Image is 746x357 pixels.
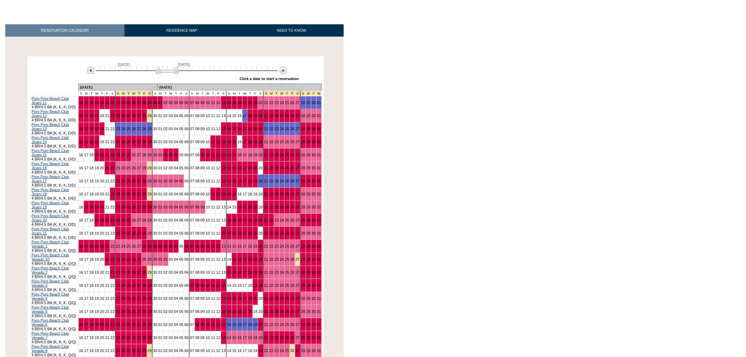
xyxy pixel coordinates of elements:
a: 13 [221,127,226,131]
a: 01 [158,114,163,118]
a: 25 [285,127,289,131]
a: 19 [95,140,99,144]
a: 16 [238,140,242,144]
a: 21 [105,140,109,144]
a: 21 [264,101,268,105]
a: 19 [253,140,257,144]
a: 16 [79,179,83,183]
a: 17 [84,101,88,105]
a: RESIDENCE MAP [124,24,239,37]
a: 02 [164,153,168,157]
a: 27 [295,166,300,170]
a: 17 [84,140,88,144]
a: 16 [238,166,242,170]
a: 26 [132,179,136,183]
a: 07 [190,101,194,105]
a: 26 [132,114,136,118]
a: 20 [100,140,104,144]
a: 25 [285,166,289,170]
a: 17 [243,114,247,118]
a: 22 [269,114,274,118]
a: 02 [164,127,168,131]
a: 28 [301,153,305,157]
a: 13 [221,101,226,105]
a: 23 [116,153,120,157]
a: 20 [100,127,104,131]
a: 30 [153,166,157,170]
a: 04 [174,127,178,131]
a: 14 [227,166,231,170]
a: 16 [79,127,83,131]
a: Poro Poro Beach Club Jicaro 11 [32,96,69,105]
a: 31 [317,166,321,170]
a: 17 [84,114,88,118]
a: 18 [248,153,252,157]
a: 26 [290,127,294,131]
a: 25 [285,140,289,144]
a: RESERVATION CALENDAR [5,24,124,37]
a: 28 [142,166,146,170]
a: 22 [269,166,274,170]
a: 09 [201,166,205,170]
a: 24 [280,140,284,144]
a: 19 [253,101,257,105]
a: 28 [142,153,146,157]
a: 22 [110,114,115,118]
a: 16 [238,114,242,118]
a: 18 [248,127,252,131]
a: 15 [232,101,237,105]
img: Previous [87,67,94,74]
a: 17 [243,127,247,131]
a: 11 [211,140,215,144]
a: 21 [264,127,268,131]
a: 31 [317,140,321,144]
a: 29 [306,114,311,118]
a: 16 [238,101,242,105]
a: 11 [211,153,215,157]
a: 22 [110,153,115,157]
a: 27 [137,127,141,131]
a: 01 [158,166,163,170]
a: 21 [105,153,109,157]
a: Poro Poro Beach Club Jicaro 16 [32,162,69,170]
a: 18 [90,153,94,157]
a: 30 [312,127,316,131]
a: 06 [184,153,189,157]
a: 12 [216,114,220,118]
a: Poro Poro Beach Club Jicaro 15 [32,149,69,157]
a: 04 [174,153,178,157]
a: 12 [216,140,220,144]
a: 09 [201,127,205,131]
a: 13 [221,140,226,144]
a: 20 [258,114,263,118]
a: 23 [275,114,279,118]
a: 29 [147,166,152,170]
a: 22 [269,101,274,105]
a: 14 [227,153,231,157]
a: 02 [164,166,168,170]
a: 07 [190,140,194,144]
a: 23 [275,127,279,131]
a: 23 [116,140,120,144]
a: 05 [179,166,183,170]
a: 03 [169,114,173,118]
a: 01 [158,101,163,105]
a: 19 [95,127,99,131]
a: 20 [100,114,104,118]
a: 30 [312,101,316,105]
a: 27 [137,114,141,118]
a: 21 [105,101,109,105]
a: 24 [280,114,284,118]
a: 28 [142,140,146,144]
a: 24 [121,127,126,131]
a: 18 [248,101,252,105]
a: 26 [290,114,294,118]
a: 19 [253,153,257,157]
a: 27 [137,101,141,105]
a: 12 [216,166,220,170]
a: 29 [147,127,152,131]
a: 16 [238,127,242,131]
a: 17 [84,153,88,157]
a: 05 [179,153,183,157]
a: 14 [227,140,231,144]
